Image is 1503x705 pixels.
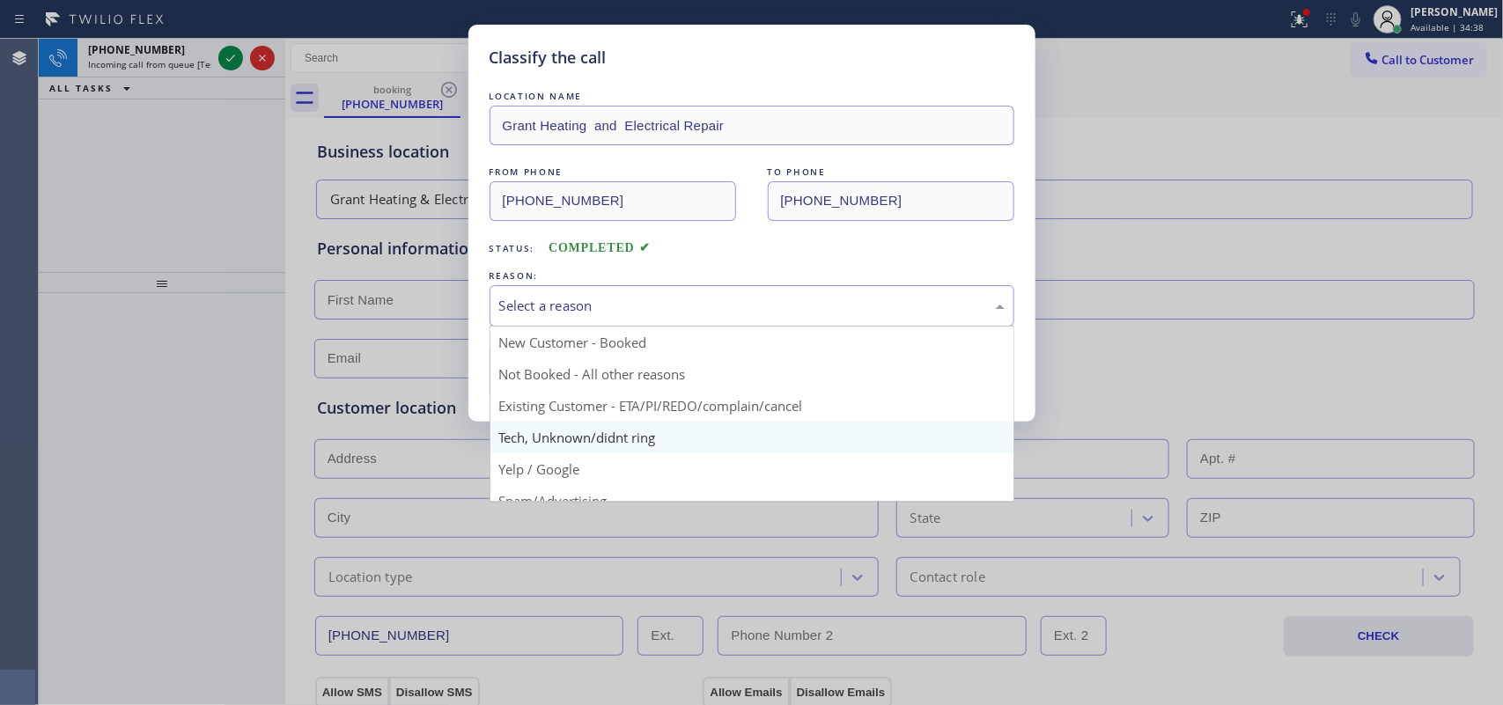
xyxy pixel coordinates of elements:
[490,242,535,254] span: Status:
[768,163,1014,181] div: TO PHONE
[490,181,736,221] input: From phone
[490,327,1013,358] div: New Customer - Booked
[549,241,651,254] span: COMPLETED
[490,422,1013,453] div: Tech, Unknown/didnt ring
[499,296,1005,316] div: Select a reason
[490,87,1014,106] div: LOCATION NAME
[490,453,1013,485] div: Yelp / Google
[768,181,1014,221] input: To phone
[490,267,1014,285] div: REASON:
[490,163,736,181] div: FROM PHONE
[490,390,1013,422] div: Existing Customer - ETA/PI/REDO/complain/cancel
[490,485,1013,517] div: Spam/Advertising
[490,46,607,70] h5: Classify the call
[490,358,1013,390] div: Not Booked - All other reasons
